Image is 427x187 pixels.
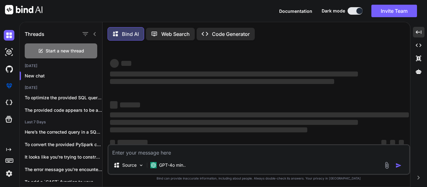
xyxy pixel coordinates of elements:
[390,140,395,145] span: ‌
[4,47,14,57] img: darkAi-studio
[383,162,390,169] img: attachment
[4,81,14,91] img: premium
[20,85,102,90] h2: [DATE]
[25,129,102,135] p: Here’s the corrected query in a SQL-like...
[20,63,102,68] h2: [DATE]
[122,30,139,38] p: Bind AI
[25,166,102,173] p: The error message you're encountering indicates that...
[4,30,14,41] img: darkChat
[4,97,14,108] img: cloudideIcon
[25,154,102,160] p: It looks like you're trying to construct...
[108,176,410,181] p: Bind can provide inaccurate information, including about people. Always double-check its answers....
[25,141,102,148] p: To convert the provided PySpark code to...
[159,162,186,168] p: GPT-4o min..
[4,168,14,179] img: settings
[25,73,102,79] p: New chat
[110,71,358,76] span: ‌
[4,64,14,74] img: githubDark
[110,101,118,109] span: ‌
[25,179,102,185] p: To add a `CAST` function to your...
[120,102,140,107] span: ‌
[381,140,386,145] span: ‌
[25,30,44,38] h1: Threads
[110,59,119,68] span: ‌
[20,120,102,125] h2: Last 7 Days
[138,163,144,168] img: Pick Models
[110,127,307,132] span: ‌
[25,107,102,113] p: The provided code appears to be a...
[110,79,334,84] span: ‌
[161,30,190,38] p: Web Search
[5,5,43,14] img: Bind AI
[46,48,84,54] span: Start a new thread
[110,140,115,145] span: ‌
[279,8,312,14] button: Documentation
[25,95,102,101] p: To optimize the provided SQL query while...
[322,8,345,14] span: Dark mode
[371,5,417,17] button: Invite Team
[110,112,409,117] span: ‌
[212,30,250,38] p: Code Generator
[110,120,358,125] span: ‌
[121,61,131,66] span: ‌
[118,140,148,145] span: ‌
[150,162,157,168] img: GPT-4o mini
[395,162,402,169] img: icon
[399,140,404,145] span: ‌
[122,162,137,168] p: Source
